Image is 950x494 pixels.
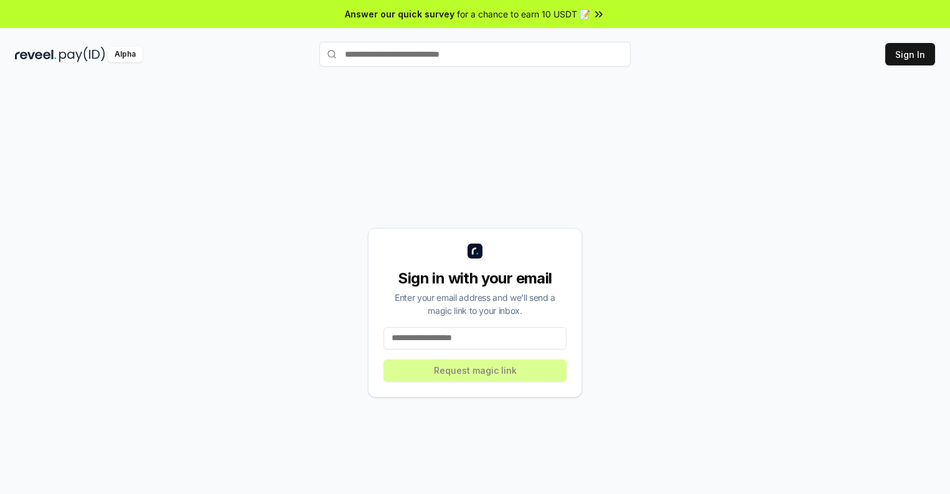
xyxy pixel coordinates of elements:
[468,244,482,259] img: logo_small
[15,47,57,62] img: reveel_dark
[345,7,454,21] span: Answer our quick survey
[383,291,567,317] div: Enter your email address and we’ll send a magic link to your inbox.
[885,43,935,65] button: Sign In
[383,268,567,288] div: Sign in with your email
[108,47,143,62] div: Alpha
[59,47,105,62] img: pay_id
[457,7,590,21] span: for a chance to earn 10 USDT 📝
